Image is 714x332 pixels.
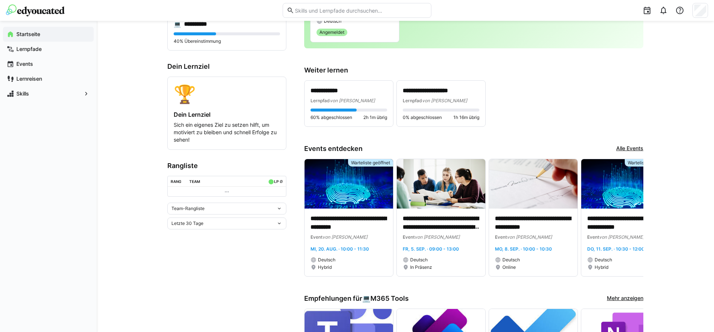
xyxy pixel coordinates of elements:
[628,160,667,166] span: Warteliste geöffnet
[294,7,427,14] input: Skills und Lernpfade durchsuchen…
[599,234,644,240] span: von [PERSON_NAME]
[587,246,644,252] span: Do, 11. Sep. · 10:30 - 12:00
[304,145,363,153] h3: Events entdecken
[174,121,280,144] p: Sich ein eigenes Ziel zu setzen hilft, um motiviert zu bleiben und schnell Erfolge zu sehen!
[274,179,279,184] div: LP
[397,159,485,209] img: image
[311,115,352,120] span: 60% abgeschlossen
[319,29,344,35] span: Angemeldet
[305,159,393,209] img: image
[174,20,181,28] div: 💻️
[311,98,330,103] span: Lernpfad
[422,98,467,103] span: von [PERSON_NAME]
[363,115,387,120] span: 2h 1m übrig
[595,264,608,270] span: Hybrid
[502,264,516,270] span: Online
[167,62,286,71] h3: Dein Lernziel
[318,264,332,270] span: Hybrid
[410,264,432,270] span: In Präsenz
[171,206,205,212] span: Team-Rangliste
[403,234,415,240] span: Event
[587,234,599,240] span: Event
[370,294,409,303] span: M365 Tools
[595,257,612,263] span: Deutsch
[311,246,369,252] span: Mi, 20. Aug. · 10:00 - 11:30
[171,220,203,226] span: Letzte 30 Tage
[581,159,670,209] img: image
[410,257,428,263] span: Deutsch
[174,111,280,118] h4: Dein Lernziel
[171,179,181,184] div: Rang
[174,38,280,44] p: 40% Übereinstimmung
[403,98,422,103] span: Lernpfad
[311,234,322,240] span: Event
[495,234,507,240] span: Event
[351,160,390,166] span: Warteliste geöffnet
[616,145,643,153] a: Alle Events
[280,178,283,184] a: ø
[324,18,341,24] span: Deutsch
[607,294,643,303] a: Mehr anzeigen
[507,234,552,240] span: von [PERSON_NAME]
[415,234,460,240] span: von [PERSON_NAME]
[174,83,280,105] div: 🏆
[495,246,552,252] span: Mo, 8. Sep. · 10:00 - 10:30
[189,179,200,184] div: Team
[403,115,442,120] span: 0% abgeschlossen
[330,98,375,103] span: von [PERSON_NAME]
[502,257,520,263] span: Deutsch
[453,115,479,120] span: 1h 16m übrig
[403,246,459,252] span: Fr, 5. Sep. · 09:00 - 13:00
[304,294,409,303] h3: Empfehlungen für
[362,294,409,303] div: 💻️
[318,257,335,263] span: Deutsch
[304,66,643,74] h3: Weiter lernen
[167,162,286,170] h3: Rangliste
[489,159,578,209] img: image
[322,234,367,240] span: von [PERSON_NAME]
